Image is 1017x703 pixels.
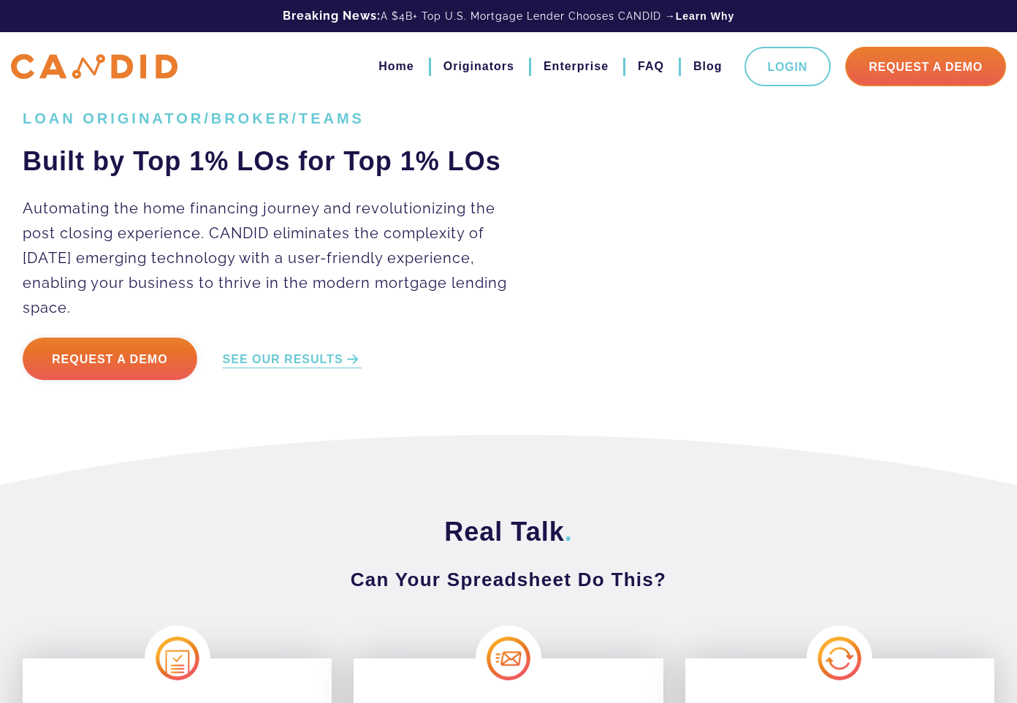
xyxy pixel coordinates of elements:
a: FAQ [638,54,664,79]
b: Breaking News: [283,9,381,23]
a: Request a Demo [23,338,197,380]
h2: Real Talk [23,515,994,549]
p: Automating the home financing journey and revolutionizing the post closing experience. CANDID eli... [23,196,529,320]
h2: Built by Top 1% LOs for Top 1% LOs [23,145,529,178]
a: Enterprise [544,54,609,79]
h1: LOAN ORIGINATOR/BROKER/TEAMS [23,110,529,127]
a: Home [378,54,414,79]
img: CANDID APP [11,54,178,80]
span: . [565,517,573,547]
a: Originators [443,54,514,79]
h3: Can Your Spreadsheet Do This? [23,566,994,593]
a: SEE OUR RESULTS [223,351,362,368]
a: Request A Demo [845,47,1006,86]
a: Login [744,47,831,86]
a: Learn Why [676,9,735,23]
a: Blog [693,54,723,79]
